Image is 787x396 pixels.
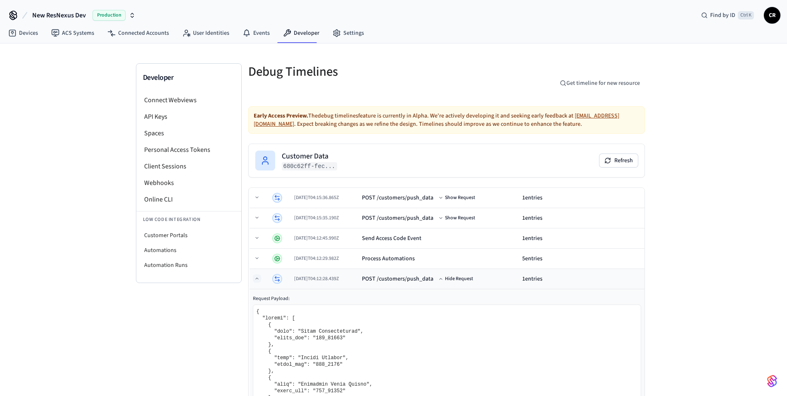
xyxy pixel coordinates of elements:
[93,10,126,21] span: Production
[522,275,641,283] div: 1 entries
[522,234,641,242] div: 1 entries
[437,193,477,203] button: Show Request
[362,194,433,202] div: POST /customers/push_data
[276,26,326,41] a: Developer
[294,255,355,262] div: [DATE]T04:12:29.982Z
[599,154,638,167] button: Refresh
[362,214,433,222] div: POST /customers/push_data
[136,142,241,158] li: Personal Access Tokens
[248,63,397,80] h5: Debug Timelines
[136,211,241,228] li: Low Code Integration
[522,254,641,263] div: 5 entries
[437,274,475,284] button: Hide Request
[362,275,433,283] div: POST /customers/push_data
[362,254,415,263] div: Process Automations
[522,214,641,222] div: 1 entries
[248,106,645,134] div: The debug timelines feature is currently in Alpha. We're actively developing it and seeking early...
[765,8,780,23] span: CR
[437,213,477,223] button: Show Request
[136,108,241,125] li: API Keys
[738,11,754,19] span: Ctrl K
[254,112,619,128] a: [EMAIL_ADDRESS][DOMAIN_NAME]
[136,191,241,208] li: Online CLI
[253,295,290,302] span: Request Payload:
[764,7,780,24] button: CR
[254,112,308,120] strong: Early Access Preview.
[294,215,355,221] div: [DATE]T04:15:35.190Z
[282,162,337,170] code: 680c62ff-fec...
[767,374,777,388] img: SeamLogoGradient.69752ec5.svg
[136,228,241,243] li: Customer Portals
[555,77,645,90] button: Get timeline for new resource
[136,158,241,175] li: Client Sessions
[136,125,241,142] li: Spaces
[176,26,236,41] a: User Identities
[294,194,355,201] div: [DATE]T04:15:36.865Z
[326,26,371,41] a: Settings
[136,258,241,273] li: Automation Runs
[101,26,176,41] a: Connected Accounts
[694,8,761,23] div: Find by IDCtrl K
[282,151,328,162] h2: Customer Data
[710,11,735,19] span: Find by ID
[294,235,355,242] div: [DATE]T04:12:45.990Z
[236,26,276,41] a: Events
[294,276,355,282] div: [DATE]T04:12:28.439Z
[522,194,641,202] div: 1 entries
[45,26,101,41] a: ACS Systems
[2,26,45,41] a: Devices
[143,72,235,84] h3: Developer
[136,92,241,108] li: Connect Webviews
[362,234,421,242] div: Send Access Code Event
[136,243,241,258] li: Automations
[136,175,241,191] li: Webhooks
[32,10,86,20] span: New ResNexus Dev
